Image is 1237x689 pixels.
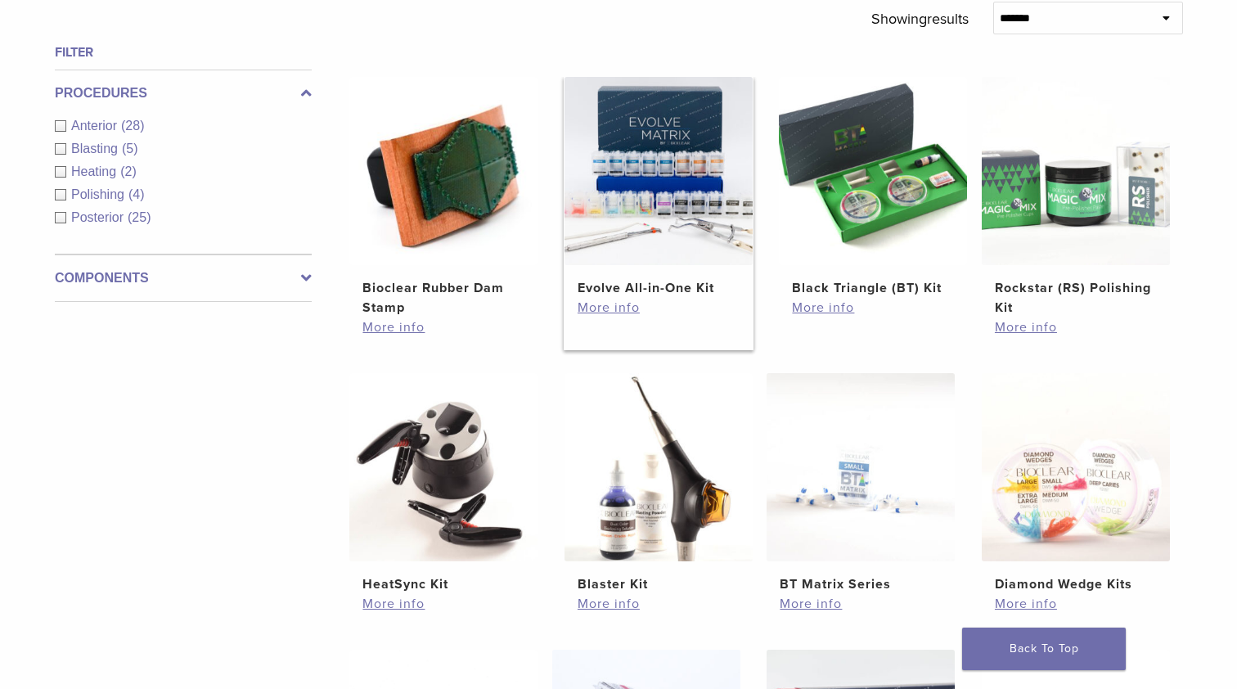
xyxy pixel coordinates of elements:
[995,574,1157,594] h2: Diamond Wedge Kits
[564,373,754,594] a: Blaster KitBlaster Kit
[349,77,539,317] a: Bioclear Rubber Dam StampBioclear Rubber Dam Stamp
[780,574,942,594] h2: BT Matrix Series
[565,373,753,561] img: Blaster Kit
[71,210,128,224] span: Posterior
[962,628,1126,670] a: Back To Top
[995,594,1157,614] a: More info
[349,77,538,265] img: Bioclear Rubber Dam Stamp
[981,77,1172,317] a: Rockstar (RS) Polishing KitRockstar (RS) Polishing Kit
[55,43,312,62] h4: Filter
[362,574,524,594] h2: HeatSync Kit
[564,77,754,298] a: Evolve All-in-One KitEvolve All-in-One Kit
[578,594,740,614] a: More info
[578,574,740,594] h2: Blaster Kit
[982,77,1170,265] img: Rockstar (RS) Polishing Kit
[871,2,969,36] p: Showing results
[982,373,1170,561] img: Diamond Wedge Kits
[565,77,753,265] img: Evolve All-in-One Kit
[362,317,524,337] a: More info
[981,373,1172,594] a: Diamond Wedge KitsDiamond Wedge Kits
[995,278,1157,317] h2: Rockstar (RS) Polishing Kit
[780,594,942,614] a: More info
[362,594,524,614] a: More info
[55,268,312,288] label: Components
[71,187,128,201] span: Polishing
[120,164,137,178] span: (2)
[779,77,967,265] img: Black Triangle (BT) Kit
[792,298,954,317] a: More info
[767,373,955,561] img: BT Matrix Series
[349,373,538,561] img: HeatSync Kit
[55,83,312,103] label: Procedures
[122,142,138,155] span: (5)
[71,119,121,133] span: Anterior
[128,210,151,224] span: (25)
[362,278,524,317] h2: Bioclear Rubber Dam Stamp
[121,119,144,133] span: (28)
[778,77,969,298] a: Black Triangle (BT) KitBlack Triangle (BT) Kit
[71,142,122,155] span: Blasting
[71,164,120,178] span: Heating
[578,278,740,298] h2: Evolve All-in-One Kit
[128,187,145,201] span: (4)
[349,373,539,594] a: HeatSync KitHeatSync Kit
[792,278,954,298] h2: Black Triangle (BT) Kit
[995,317,1157,337] a: More info
[578,298,740,317] a: More info
[766,373,956,594] a: BT Matrix SeriesBT Matrix Series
